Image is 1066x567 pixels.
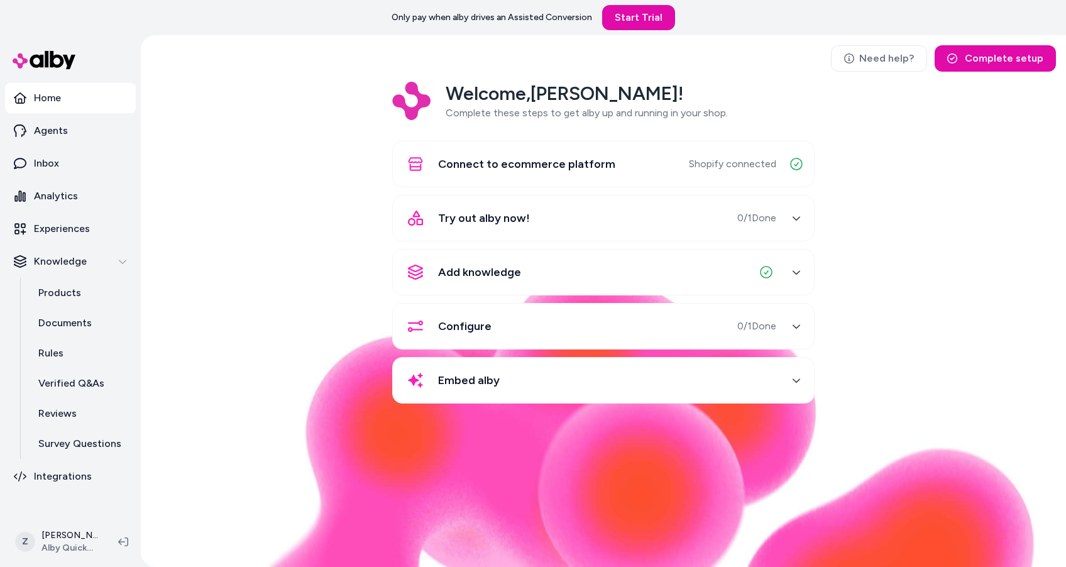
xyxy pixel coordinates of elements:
a: Documents [26,308,136,338]
button: Configure0/1Done [400,311,806,341]
span: Z [15,532,35,552]
a: Reviews [26,399,136,429]
span: Complete these steps to get alby up and running in your shop. [446,107,728,119]
span: Connect to ecommerce platform [438,155,615,173]
p: Agents [34,123,68,138]
p: Rules [38,346,63,361]
a: Products [26,278,136,308]
p: Products [38,285,81,300]
p: Experiences [34,221,90,236]
a: Inbox [5,148,136,179]
button: Complete setup [935,45,1056,72]
button: Embed alby [400,365,806,395]
p: Inbox [34,156,59,171]
p: Integrations [34,469,92,484]
p: Analytics [34,189,78,204]
span: Embed alby [438,372,500,389]
a: Verified Q&As [26,368,136,399]
a: Need help? [831,45,927,72]
span: Alby QuickStart Store [41,542,98,554]
a: Survey Questions [26,429,136,459]
a: Home [5,83,136,113]
p: [PERSON_NAME] [41,529,98,542]
p: Only pay when alby drives an Assisted Conversion [392,11,592,24]
span: 0 / 1 Done [737,319,776,334]
span: Configure [438,317,492,335]
button: Add knowledge [400,257,806,287]
span: 0 / 1 Done [737,211,776,226]
a: Rules [26,338,136,368]
button: Knowledge [5,246,136,277]
img: alby Logo [13,51,75,69]
p: Home [34,91,61,106]
h2: Welcome, [PERSON_NAME] ! [446,82,728,106]
a: Integrations [5,461,136,492]
button: Try out alby now!0/1Done [400,203,806,233]
span: Shopify connected [689,157,776,172]
p: Reviews [38,406,77,421]
button: Z[PERSON_NAME]Alby QuickStart Store [8,522,108,562]
a: Analytics [5,181,136,211]
p: Documents [38,316,92,331]
span: Add knowledge [438,263,521,281]
p: Knowledge [34,254,87,269]
a: Experiences [5,214,136,244]
p: Verified Q&As [38,376,104,391]
a: Start Trial [602,5,675,30]
button: Connect to ecommerce platformShopify connected [400,149,806,179]
img: Logo [392,82,431,120]
p: Survey Questions [38,436,121,451]
a: Agents [5,116,136,146]
span: Try out alby now! [438,209,530,227]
